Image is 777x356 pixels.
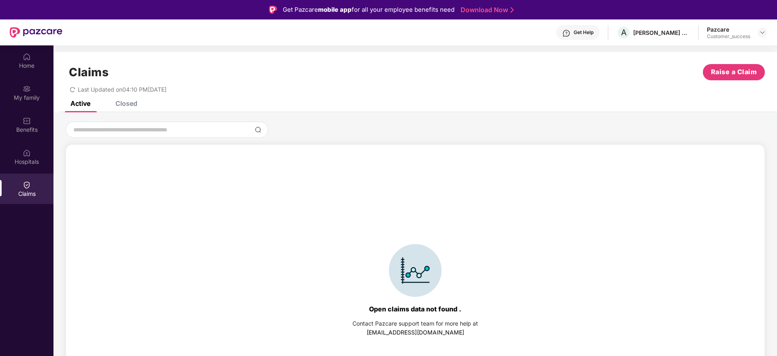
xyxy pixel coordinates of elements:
img: svg+xml;base64,PHN2ZyBpZD0iSWNvbl9DbGFpbSIgZGF0YS1uYW1lPSJJY29uIENsYWltIiB4bWxucz0iaHR0cDovL3d3dy... [389,244,442,297]
div: Pazcare [707,26,750,33]
div: Open claims data not found . [369,305,461,313]
img: svg+xml;base64,PHN2ZyBpZD0iRHJvcGRvd24tMzJ4MzIiIHhtbG5zPSJodHRwOi8vd3d3LnczLm9yZy8yMDAwL3N2ZyIgd2... [759,29,766,36]
span: Raise a Claim [711,67,757,77]
div: Closed [115,99,137,107]
img: svg+xml;base64,PHN2ZyBpZD0iSG9tZSIgeG1sbnM9Imh0dHA6Ly93d3cudzMub3JnLzIwMDAvc3ZnIiB3aWR0aD0iMjAiIG... [23,53,31,61]
div: Get Help [574,29,593,36]
img: New Pazcare Logo [10,27,62,38]
button: Raise a Claim [703,64,765,80]
div: Contact Pazcare support team for more help at [352,319,478,328]
img: svg+xml;base64,PHN2ZyBpZD0iSG9zcGl0YWxzIiB4bWxucz0iaHR0cDovL3d3dy53My5vcmcvMjAwMC9zdmciIHdpZHRoPS... [23,149,31,157]
div: Active [70,99,90,107]
span: Last Updated on 04:10 PM[DATE] [78,86,166,93]
img: svg+xml;base64,PHN2ZyB3aWR0aD0iMjAiIGhlaWdodD0iMjAiIHZpZXdCb3g9IjAgMCAyMCAyMCIgZmlsbD0ibm9uZSIgeG... [23,85,31,93]
div: Customer_success [707,33,750,40]
img: svg+xml;base64,PHN2ZyBpZD0iQmVuZWZpdHMiIHhtbG5zPSJodHRwOi8vd3d3LnczLm9yZy8yMDAwL3N2ZyIgd2lkdGg9Ij... [23,117,31,125]
img: Logo [269,6,277,14]
img: svg+xml;base64,PHN2ZyBpZD0iU2VhcmNoLTMyeDMyIiB4bWxucz0iaHR0cDovL3d3dy53My5vcmcvMjAwMC9zdmciIHdpZH... [255,127,261,133]
a: [EMAIL_ADDRESS][DOMAIN_NAME] [367,329,464,336]
strong: mobile app [318,6,352,13]
div: [PERSON_NAME] STERILE SOLUTIONS PRIVATE LIMITED [633,29,690,36]
img: Stroke [510,6,514,14]
span: A [621,28,627,37]
h1: Claims [69,65,109,79]
a: Download Now [461,6,511,14]
span: redo [70,86,75,93]
img: svg+xml;base64,PHN2ZyBpZD0iSGVscC0zMngzMiIgeG1sbnM9Imh0dHA6Ly93d3cudzMub3JnLzIwMDAvc3ZnIiB3aWR0aD... [562,29,570,37]
div: Get Pazcare for all your employee benefits need [283,5,455,15]
img: svg+xml;base64,PHN2ZyBpZD0iQ2xhaW0iIHhtbG5zPSJodHRwOi8vd3d3LnczLm9yZy8yMDAwL3N2ZyIgd2lkdGg9IjIwIi... [23,181,31,189]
